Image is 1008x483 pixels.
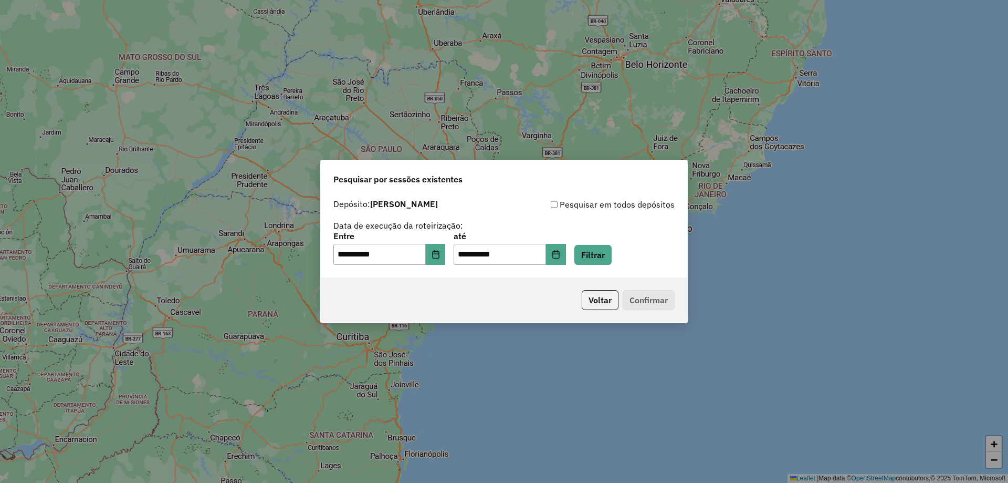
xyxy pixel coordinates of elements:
button: Voltar [582,290,618,310]
label: Entre [333,230,445,242]
button: Filtrar [574,245,612,265]
strong: [PERSON_NAME] [370,199,438,209]
button: Choose Date [546,244,566,265]
label: até [454,230,565,242]
label: Data de execução da roteirização: [333,219,463,232]
div: Pesquisar em todos depósitos [504,198,675,211]
label: Depósito: [333,198,438,210]
span: Pesquisar por sessões existentes [333,173,463,186]
button: Choose Date [426,244,446,265]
